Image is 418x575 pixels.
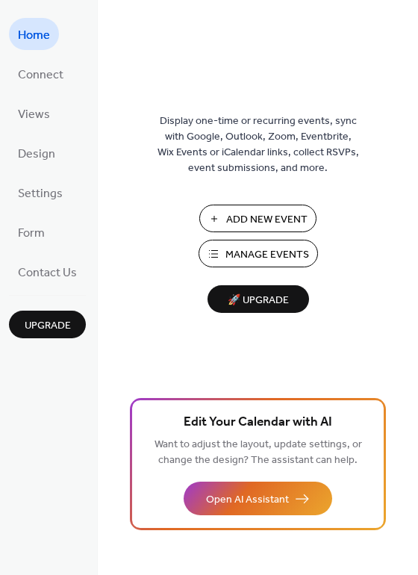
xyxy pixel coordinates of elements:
[184,412,332,433] span: Edit Your Calendar with AI
[9,311,86,338] button: Upgrade
[9,216,54,248] a: Form
[9,176,72,208] a: Settings
[18,63,63,87] span: Connect
[225,247,309,263] span: Manage Events
[18,222,45,245] span: Form
[184,482,332,515] button: Open AI Assistant
[9,97,59,129] a: Views
[18,24,50,47] span: Home
[206,492,289,508] span: Open AI Assistant
[199,240,318,267] button: Manage Events
[9,18,59,50] a: Home
[226,212,308,228] span: Add New Event
[9,137,64,169] a: Design
[9,57,72,90] a: Connect
[18,182,63,205] span: Settings
[18,261,77,285] span: Contact Us
[9,255,86,287] a: Contact Us
[157,114,359,176] span: Display one-time or recurring events, sync with Google, Outlook, Zoom, Eventbrite, Wix Events or ...
[155,435,362,470] span: Want to adjust the layout, update settings, or change the design? The assistant can help.
[216,290,300,311] span: 🚀 Upgrade
[199,205,316,232] button: Add New Event
[208,285,309,313] button: 🚀 Upgrade
[25,318,71,334] span: Upgrade
[18,103,50,126] span: Views
[18,143,55,166] span: Design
